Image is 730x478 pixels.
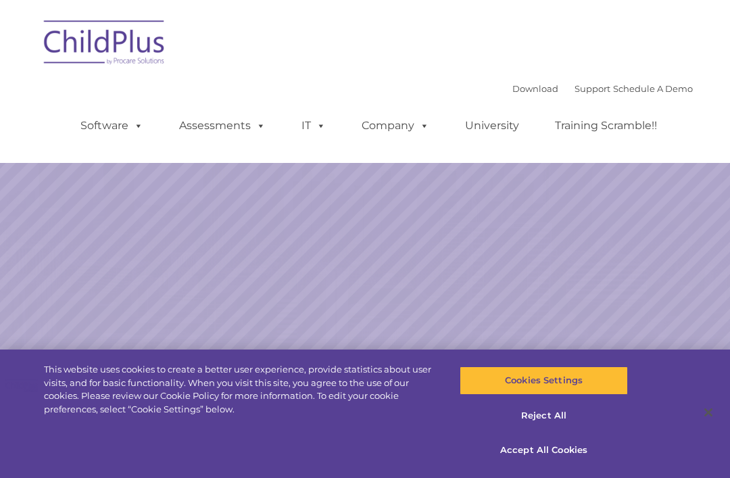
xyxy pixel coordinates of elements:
a: Training Scramble!! [541,112,671,139]
a: Learn More [496,218,622,250]
button: Reject All [460,402,627,430]
a: Assessments [166,112,279,139]
font: | [512,83,693,94]
button: Cookies Settings [460,366,627,395]
a: Software [67,112,157,139]
button: Close [693,398,723,427]
a: Schedule A Demo [613,83,693,94]
div: This website uses cookies to create a better user experience, provide statistics about user visit... [44,363,438,416]
a: Company [348,112,443,139]
img: ChildPlus by Procare Solutions [37,11,172,78]
button: Accept All Cookies [460,436,627,464]
a: Support [575,83,610,94]
a: University [452,112,533,139]
a: Download [512,83,558,94]
a: IT [288,112,339,139]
